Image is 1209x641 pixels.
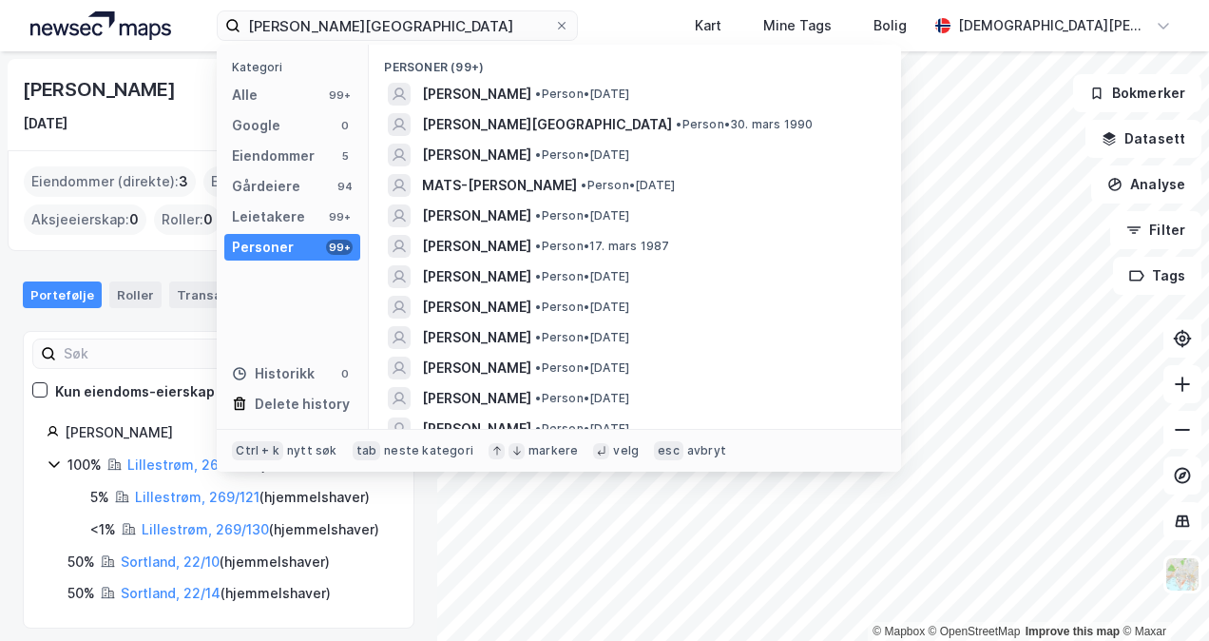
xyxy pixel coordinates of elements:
span: [PERSON_NAME] [422,326,531,349]
div: nytt søk [287,443,337,458]
a: Lillestrøm, 269/121 [135,489,259,505]
div: Leietakere [232,205,305,228]
div: ( hjemmelshaver ) [135,486,370,509]
a: Sortland, 22/10 [121,554,220,570]
div: Delete history [255,393,350,416]
div: velg [613,443,639,458]
input: Søk på adresse, matrikkel, gårdeiere, leietakere eller personer [240,11,553,40]
span: [PERSON_NAME] [422,204,531,227]
div: 99+ [326,209,353,224]
div: 0 [337,366,353,381]
span: 3 [179,170,188,193]
span: [PERSON_NAME][GEOGRAPHIC_DATA] [422,113,672,136]
div: ( hjemmelshaver ) [127,454,360,476]
span: • [535,239,541,253]
div: Historikk [232,362,315,385]
span: Person • [DATE] [581,178,675,193]
span: • [535,87,541,101]
div: 100% [67,454,102,476]
span: 0 [203,208,213,231]
div: Kun eiendoms-eierskap [55,380,215,403]
div: Portefølje [23,282,102,308]
span: Person • [DATE] [535,87,629,102]
span: Person • [DATE] [535,330,629,345]
span: • [535,147,541,162]
span: MATS-[PERSON_NAME] [422,174,577,197]
input: Søk [56,340,264,368]
span: Person • [DATE] [535,208,629,223]
span: • [535,300,541,314]
button: Tags [1113,257,1201,295]
div: 0 [337,118,353,133]
div: Personer [232,236,294,259]
span: [PERSON_NAME] [422,357,531,379]
span: • [676,117,681,131]
div: neste kategori [384,443,473,458]
div: ( hjemmelshaver ) [121,582,331,605]
div: esc [654,441,683,460]
div: Kart [695,14,721,37]
div: Eiendommer [232,145,315,167]
span: [PERSON_NAME] [422,144,531,166]
span: • [581,178,586,192]
span: [PERSON_NAME] [422,235,531,258]
span: • [535,208,541,223]
div: 94 [337,179,353,194]
div: tab [353,441,381,460]
div: 5% [90,486,109,509]
span: Person • [DATE] [535,300,629,315]
span: • [535,421,541,436]
div: Eiendommer (direkte) : [24,166,196,197]
a: Mapbox [873,625,925,638]
div: avbryt [687,443,726,458]
div: Roller : [154,204,221,235]
a: Lillestrøm, 269/130 [142,521,269,537]
div: ( hjemmelshaver ) [121,551,330,573]
div: [DEMOGRAPHIC_DATA][PERSON_NAME] [958,14,1148,37]
div: Mine Tags [763,14,832,37]
span: [PERSON_NAME] [422,296,531,319]
span: [PERSON_NAME] [422,418,531,440]
a: OpenStreetMap [929,625,1021,638]
iframe: Chat Widget [1114,550,1209,641]
button: Analyse [1091,165,1201,204]
div: Roller [109,282,162,308]
span: • [535,330,541,344]
div: markere [528,443,578,458]
span: Person • [DATE] [535,391,629,406]
div: Gårdeiere [232,175,300,198]
span: Person • [DATE] [535,421,629,437]
div: 99+ [326,87,353,103]
span: • [535,391,541,405]
div: Bolig [873,14,907,37]
span: • [535,269,541,283]
div: [DATE] [23,112,67,135]
span: Person • [DATE] [535,269,629,284]
a: Sortland, 22/14 [121,585,221,601]
span: [PERSON_NAME] [422,265,531,288]
div: 99+ [326,240,353,255]
div: <1% [90,518,116,541]
span: Person • 17. mars 1987 [535,239,669,254]
span: [PERSON_NAME] [422,387,531,410]
a: Lillestrøm, 269/43 [127,456,250,473]
span: • [535,360,541,375]
div: Personer (99+) [369,45,901,79]
div: Aksjeeierskap : [24,204,146,235]
div: Transaksjoner [169,282,299,308]
div: 50% [67,582,95,605]
div: ( hjemmelshaver ) [142,518,379,541]
div: Ctrl + k [232,441,283,460]
a: Improve this map [1026,625,1120,638]
div: Eiendommer (Indirekte) : [203,166,384,197]
div: Alle [232,84,258,107]
span: 0 [129,208,139,231]
span: Person • [DATE] [535,360,629,376]
span: Person • [DATE] [535,147,629,163]
div: Kategori [232,60,360,74]
span: [PERSON_NAME] [422,83,531,106]
div: 50% [67,551,95,573]
div: [PERSON_NAME] [23,74,179,105]
button: Datasett [1085,120,1201,158]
